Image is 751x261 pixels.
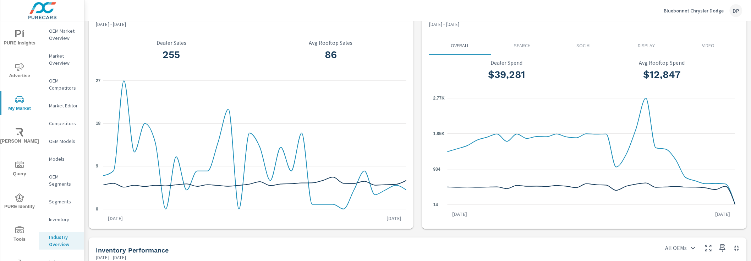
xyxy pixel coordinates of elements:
div: Industry Overview [39,232,84,250]
div: OEM Segments [39,171,84,189]
p: Market Overview [49,52,78,66]
p: Video [683,42,734,49]
p: Dealer Spend [433,59,580,66]
p: Industry Overview [49,234,78,248]
span: Advertise [2,63,37,80]
h5: Inventory Performance [96,246,169,254]
text: 2.77K [433,96,445,101]
div: DP [730,4,742,17]
p: Dealer Sales [96,39,247,46]
text: 14 [433,202,438,207]
text: 0 [96,207,98,212]
p: [DATE] [448,211,472,218]
p: Social [559,42,610,49]
div: Market Overview [39,50,84,68]
div: OEM Competitors [39,75,84,93]
span: PURE Identity [2,193,37,211]
span: PURE Insights [2,30,37,47]
div: Competitors [39,118,84,129]
span: [PERSON_NAME] [2,128,37,145]
span: My Market [2,95,37,113]
p: [DATE] [382,215,406,222]
span: Save this to your personalized report [717,243,728,254]
h3: 255 [96,49,247,61]
button: Make Fullscreen [703,243,714,254]
text: 27 [96,78,101,83]
span: Query [2,161,37,178]
p: Search [497,42,548,49]
p: [DATE] - [DATE] [96,254,126,261]
p: Market Editor [49,102,78,109]
p: Inventory [49,216,78,223]
button: Minimize Widget [731,243,742,254]
div: Models [39,154,84,164]
p: Bluebonnet Chrysler Dodge [664,7,724,14]
p: [DATE] - [DATE] [429,21,460,28]
p: Overall [435,42,486,49]
p: Segments [49,198,78,205]
h3: $12,847 [589,69,736,81]
div: Inventory [39,214,84,225]
div: Market Editor [39,100,84,111]
div: OEM Models [39,136,84,147]
p: Display [621,42,672,49]
p: OEM Segments [49,173,78,187]
p: [DATE] - [DATE] [96,21,126,28]
p: OEM Market Overview [49,27,78,42]
text: 934 [433,167,440,172]
text: 9 [96,164,98,169]
div: All OEMs [661,242,700,254]
p: Models [49,155,78,163]
text: 18 [96,121,101,126]
p: [DATE] [103,215,128,222]
div: OEM Market Overview [39,26,84,43]
p: [DATE] [711,211,735,218]
span: Tools [2,226,37,244]
h3: 86 [256,49,407,61]
p: OEM Competitors [49,77,78,91]
p: Competitors [49,120,78,127]
p: OEM Models [49,138,78,145]
p: Avg Rooftop Sales [256,39,407,46]
text: 1.85K [433,131,445,136]
p: Avg Rooftop Spend [589,59,736,66]
div: Segments [39,196,84,207]
h3: $39,281 [433,69,580,81]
